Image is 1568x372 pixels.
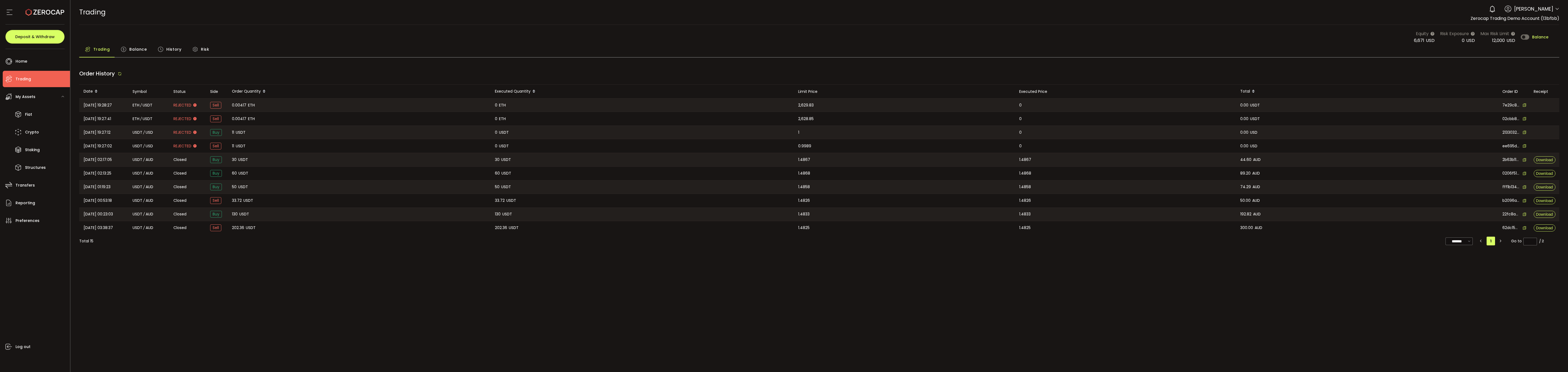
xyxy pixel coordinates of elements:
span: Balance [1532,35,1548,39]
div: Receipt [1529,89,1559,95]
div: / 2 [1539,238,1544,244]
span: [PERSON_NAME] [1514,5,1553,13]
span: Go to [1511,237,1537,245]
span: USDT [238,170,248,176]
span: Rejected [173,130,191,135]
span: 0.00 [1240,129,1248,136]
span: USD [146,143,153,149]
span: 0.00417 [232,102,246,108]
em: / [143,225,145,231]
span: ee695daf-9417-4e34-b0bf-e4d5ef9e6167 [1502,143,1520,149]
span: USDT [501,157,511,163]
span: USDT [243,197,253,204]
span: USDT [501,170,511,176]
div: Side [206,89,228,95]
span: USDT [501,184,511,190]
span: 30 [232,157,237,163]
span: 0 [495,129,497,136]
span: AUD [1253,157,1261,163]
span: [DATE] 02:13:25 [84,170,111,176]
span: 0 [1019,102,1022,108]
span: 0.00 [1240,116,1248,122]
span: Rejected [173,143,191,149]
span: 62dc156c-484b-4797-acc5-8d9f15858e6a [1502,225,1520,231]
span: AUD [146,184,153,190]
span: Zerocap Trading Demo Account (13bfbb) [1471,15,1559,22]
span: [DATE] 02:17:05 [84,157,112,163]
span: History [166,44,181,55]
span: 11 [232,143,234,149]
span: 0 [495,143,497,149]
span: Buy [210,184,222,190]
button: Download [1534,156,1555,163]
span: 0 [1462,37,1465,44]
span: [DATE] 19:27:12 [84,129,111,136]
span: [DATE] 00:23:03 [84,211,113,217]
button: Download [1534,211,1555,218]
span: Closed [173,184,186,190]
span: 60 [232,170,237,176]
span: [DATE] 00:53:18 [84,197,112,204]
div: Order Quantity [228,87,491,96]
span: Buy [210,211,222,218]
span: b2096a17-3c70-4ad3-964c-78d7bd250c11 [1502,198,1520,203]
span: 1.4826 [1019,197,1031,204]
span: AUD [146,211,153,217]
button: Download [1534,170,1555,177]
button: Download [1534,184,1555,191]
div: Executed Quantity [491,87,794,96]
span: Risk Exposure [1440,30,1469,37]
em: / [143,184,145,190]
span: 1.4825 [1019,225,1031,231]
span: ETH [133,116,139,122]
span: Equity [1416,30,1429,37]
span: USDT [239,211,249,217]
span: Sell [210,143,221,150]
em: / [143,129,145,136]
span: USDT [143,102,152,108]
span: Structures [25,164,46,172]
span: USDT [506,197,516,204]
span: My Assets [16,93,35,101]
span: USDT [1250,102,1260,108]
span: 22fc8a25-9c94-4129-9e77-0b225f24e552 [1502,211,1520,217]
span: 1.4858 [798,184,810,190]
span: USDT [133,143,142,149]
span: Download [1536,199,1553,203]
em: / [143,211,145,217]
span: 50 [495,184,500,190]
span: Trading [16,75,31,83]
span: 192.82 [1240,211,1251,217]
span: 0206f51d-797c-4c99-b54b-e95d78027ff0 [1502,170,1520,176]
span: Crypto [25,128,39,136]
span: USDT [1250,116,1260,122]
span: 0 [495,116,497,122]
span: Download [1536,172,1553,175]
div: Date [79,87,128,96]
span: 02cbb8c4-ce10-4002-a88e-d3646ba8be64 [1502,116,1520,122]
span: USDT [133,184,142,190]
span: 2,628.85 [798,116,814,122]
span: USD [1250,143,1257,149]
span: 0.00 [1240,143,1248,149]
span: 30 [495,157,500,163]
span: USD [1506,37,1515,44]
span: USD [1466,37,1475,44]
span: Deposit & Withdraw [15,35,55,39]
button: Download [1534,224,1555,231]
span: USDT [236,129,246,136]
span: ETH [499,116,506,122]
div: Total 15 [79,238,93,244]
span: fff1b134-c6d0-4f24-a1a6-b3f0a22d7ae0 [1502,184,1520,190]
span: 0.00 [1240,102,1248,108]
div: Total [1236,87,1498,96]
span: USDT [133,170,142,176]
em: / [143,197,145,204]
span: 1 [798,129,799,136]
span: Log out [16,343,30,351]
span: USD [1426,37,1435,44]
span: 0.9989 [798,143,811,149]
span: Fiat [25,111,32,118]
span: Max Risk Limit [1480,30,1509,37]
span: [DATE] 19:28:27 [84,102,112,108]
